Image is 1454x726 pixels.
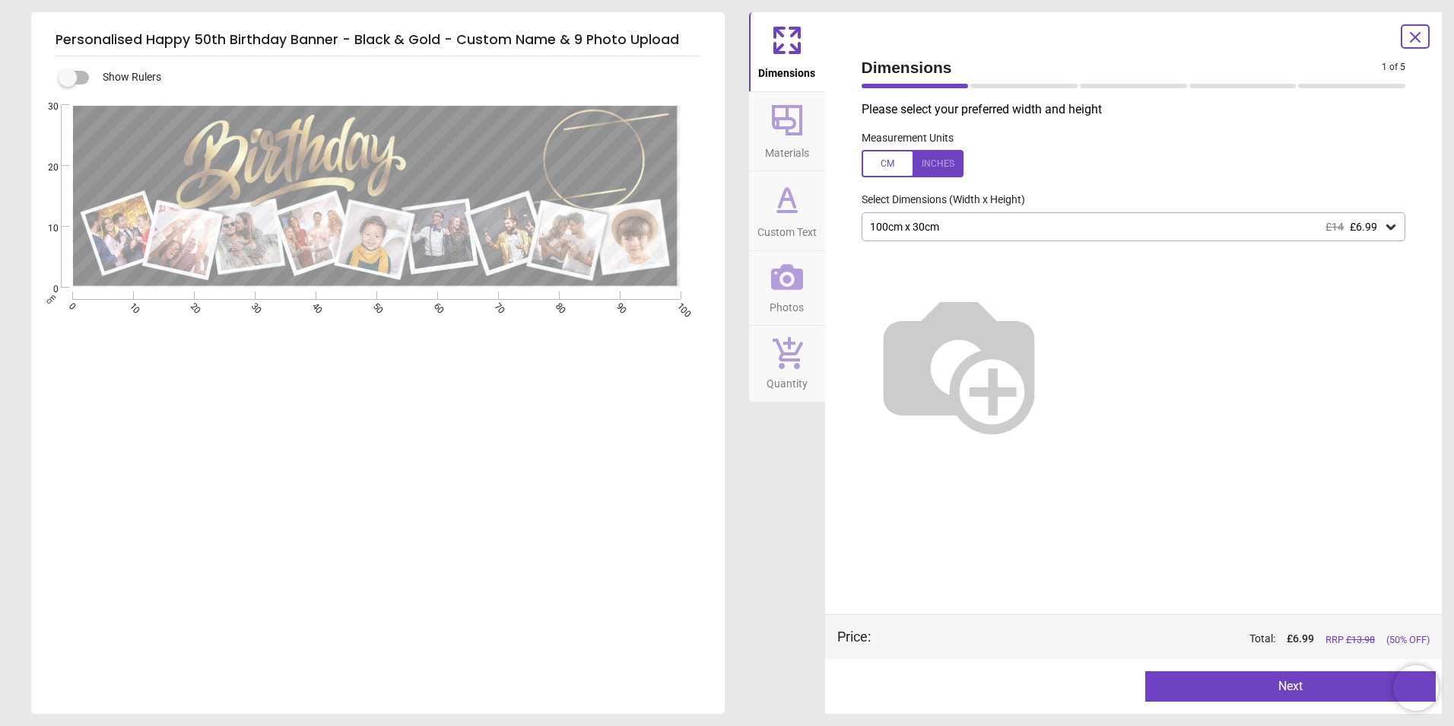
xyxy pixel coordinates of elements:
span: Quantity [767,369,808,392]
span: £ [1287,632,1314,647]
span: Custom Text [757,218,817,240]
button: Next [1145,671,1436,702]
span: Dimensions [758,59,815,81]
p: Please select your preferred width and height [862,101,1418,118]
label: Select Dimensions (Width x Height) [849,193,1025,208]
button: Dimensions [749,12,825,91]
span: £6.99 [1350,221,1377,233]
div: Show Rulers [68,68,725,87]
span: (50% OFF) [1386,633,1430,647]
button: Materials [749,92,825,171]
iframe: Brevo live chat [1393,665,1439,711]
span: 1 of 5 [1382,61,1405,74]
div: Total: [894,632,1430,647]
span: 0 [30,283,59,296]
h5: Personalised Happy 50th Birthday Banner - Black & Gold - Custom Name & 9 Photo Upload [56,24,700,56]
label: Measurement Units [862,131,954,146]
span: 10 [30,222,59,235]
span: 20 [30,161,59,174]
span: Photos [770,293,804,316]
span: 30 [30,100,59,113]
button: Photos [749,251,825,326]
span: RRP [1325,633,1375,647]
div: Price : [837,627,871,646]
span: Dimensions [862,56,1383,78]
span: Materials [765,139,809,161]
button: Custom Text [749,171,825,250]
img: Helper for size comparison [862,266,1056,460]
span: £14 [1325,221,1344,233]
span: 6.99 [1293,632,1314,645]
button: Quantity [749,326,825,402]
div: 100cm x 30cm [868,221,1384,234]
span: £ 13.98 [1346,634,1375,645]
